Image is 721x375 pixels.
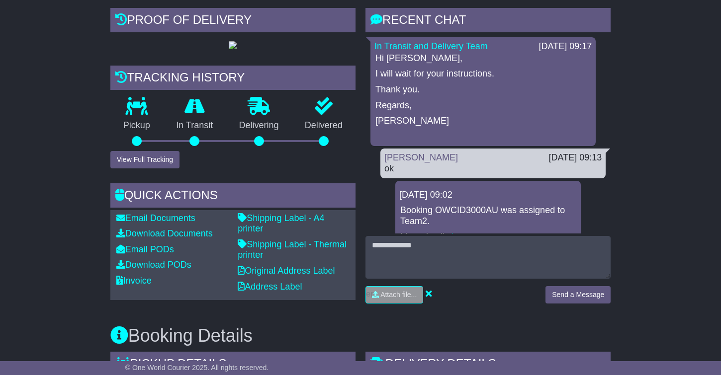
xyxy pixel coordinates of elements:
[400,231,576,242] p: More details: .
[292,120,356,131] p: Delivered
[539,41,592,52] div: [DATE] 09:17
[125,364,269,372] span: © One World Courier 2025. All rights reserved.
[375,69,591,79] p: I will wait for your instructions.
[375,53,591,64] p: Hi [PERSON_NAME],
[116,213,195,223] a: Email Documents
[110,8,356,35] div: Proof of Delivery
[384,152,458,162] a: [PERSON_NAME]
[238,266,335,276] a: Original Address Label
[116,228,213,238] a: Download Documents
[116,276,152,286] a: Invoice
[451,231,469,241] a: here
[238,213,324,234] a: Shipping Label - A4 printer
[163,120,226,131] p: In Transit
[116,260,191,270] a: Download PODs
[375,84,591,95] p: Thank you.
[399,190,577,201] div: [DATE] 09:02
[226,120,291,131] p: Delivering
[375,100,591,111] p: Regards,
[545,286,611,303] button: Send a Message
[384,163,602,174] div: ok
[374,41,488,51] a: In Transit and Delivery Team
[110,183,356,210] div: Quick Actions
[110,326,611,346] h3: Booking Details
[110,151,180,168] button: View Full Tracking
[365,8,611,35] div: RECENT CHAT
[400,205,576,226] p: Booking OWCID3000AU was assigned to Team2.
[110,66,356,92] div: Tracking history
[229,41,237,49] img: GetPodImage
[110,120,163,131] p: Pickup
[375,116,591,127] p: [PERSON_NAME]
[238,239,347,260] a: Shipping Label - Thermal printer
[549,152,602,163] div: [DATE] 09:13
[238,282,302,292] a: Address Label
[116,244,174,254] a: Email PODs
